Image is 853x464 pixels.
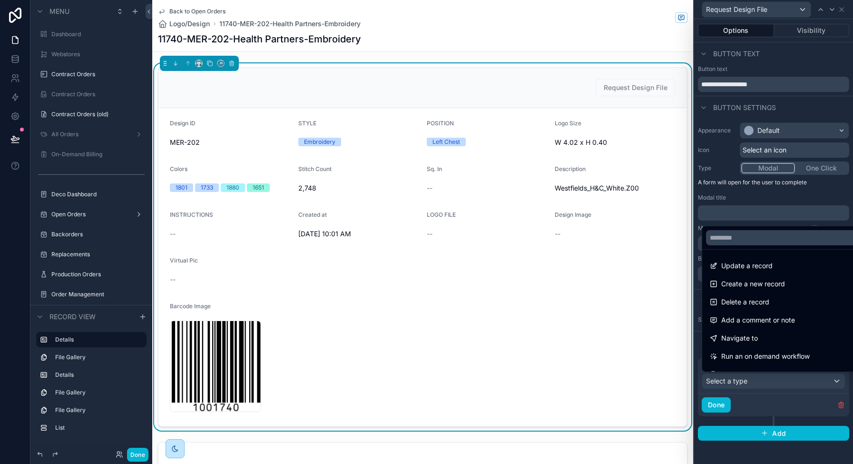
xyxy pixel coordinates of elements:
span: -- [555,229,560,239]
span: -- [170,229,176,239]
span: -- [427,183,432,193]
span: 2,748 [298,183,419,193]
div: 1880 [226,183,239,192]
span: Navigate to [721,333,758,344]
span: Show an Iframe [721,369,770,380]
span: Menu [49,7,69,16]
span: Westfields_H&C_White.Z00 [555,183,676,193]
span: MER-202 [170,138,291,147]
span: Delete a record [721,296,769,308]
span: Back to Open Orders [169,8,226,15]
label: Order Management [51,291,145,298]
span: W 4.02 x H 0.40 [555,138,676,147]
div: 1733 [201,183,213,192]
span: Create a new record [721,278,785,290]
span: STYLE [298,120,316,127]
a: 11740-MER-202-Health Partners-Embroidery [219,19,361,29]
span: Add a comment or note [721,314,795,326]
span: [DATE] 10:01 AM [298,229,419,239]
span: Run an on demand workflow [721,351,810,362]
label: Deco Dashboard [51,191,145,198]
span: Update a record [721,260,773,272]
label: On-Demand Billing [51,151,145,158]
span: Design ID [170,120,196,127]
span: Design Image [555,211,591,218]
span: Virtual Pic [170,257,198,264]
div: 1801 [176,183,187,192]
label: Details [55,371,143,379]
label: File Gallery [55,353,143,361]
label: Dashboard [51,30,145,38]
span: Colors [170,165,187,172]
label: Replacements [51,251,145,258]
span: LOGO FILE [427,211,456,218]
span: Stitch Count [298,165,332,172]
label: Production Orders [51,271,145,278]
span: -- [170,275,176,284]
a: Logo/Design [158,19,210,29]
a: Back to Open Orders [158,8,226,15]
button: Done [127,448,148,462]
span: Description [555,165,586,172]
label: Open Orders [51,211,131,218]
label: Details [55,336,139,343]
span: Logo/Design [169,19,210,29]
span: Barcode Image [170,303,211,310]
div: scrollable content [30,328,152,445]
h1: 11740-MER-202-Health Partners-Embroidery [158,32,361,46]
span: Record view [49,312,96,322]
label: All Orders [51,131,131,138]
span: Sq. In [427,165,442,172]
div: Embroidery [304,138,335,146]
label: File Gallery [55,406,143,414]
span: Logo Size [555,120,581,127]
label: Contract Orders [51,91,145,98]
span: Created at [298,211,327,218]
label: Backorders [51,231,145,238]
label: Contract Orders (old) [51,111,145,118]
label: File Gallery [55,389,143,396]
label: Contract Orders [51,71,145,78]
span: -- [427,229,432,239]
span: POSITION [427,120,454,127]
div: 1651 [253,183,264,192]
label: Webstores [51,50,145,58]
label: List [55,424,143,432]
div: Left Chest [432,138,460,146]
span: INSTRUCTIONS [170,211,213,218]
